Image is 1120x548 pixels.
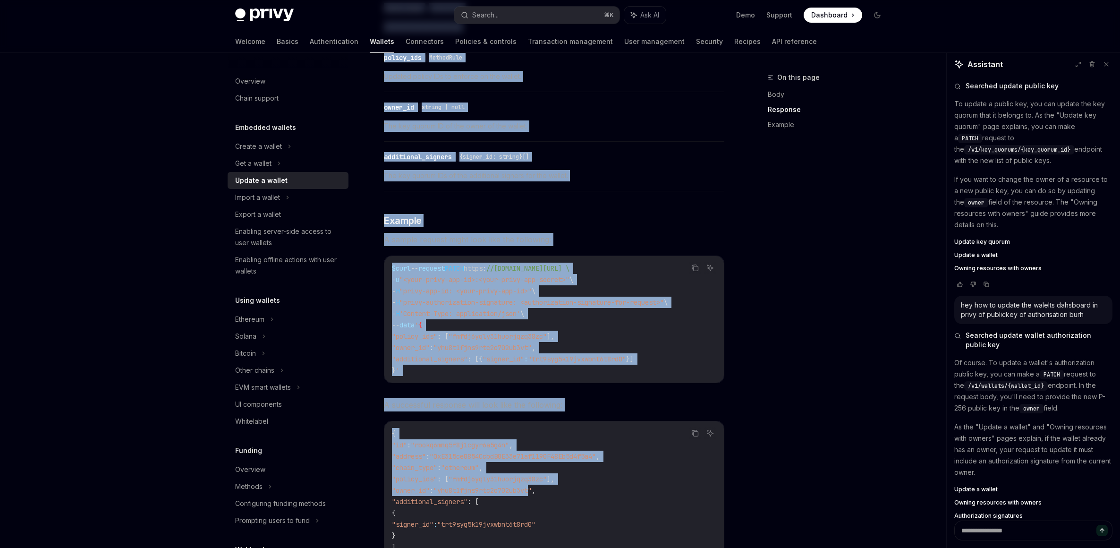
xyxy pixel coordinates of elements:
a: Policies & controls [455,30,517,53]
span: H [396,309,399,318]
span: The key quorum ID of the owner of the wallet. [384,120,724,132]
a: Wallets [370,30,394,53]
span: /v1/key_quorums/{key_quorum_id} [968,146,1070,154]
button: Copy the contents from the code block [689,427,701,439]
span: ⌘ K [604,11,614,19]
a: Update a wallet [228,172,348,189]
span: request [418,264,445,273]
span: "0xE315ce0854CcbdB0E33e71af1190F48Eb5d4f5a4" [430,452,596,461]
h5: Using wallets [235,295,280,306]
a: Owning resources with owners [954,499,1112,506]
span: { [392,429,396,438]
a: Authentication [310,30,358,53]
a: Enabling server-side access to user wallets [228,223,348,251]
span: , [479,463,483,472]
p: To update a public key, you can update the key quorum that it belongs to. As the "Update key quor... [954,98,1112,166]
a: Security [696,30,723,53]
span: : [407,441,411,449]
span: "rbokq6mmq5f8j1cgyr6a5g4n" [411,441,509,449]
span: "policy_ids" [392,332,437,341]
span: : [430,343,433,352]
a: Connectors [406,30,444,53]
span: - [392,287,396,295]
span: curl [396,264,411,273]
span: "owner_id" [392,486,430,495]
span: "trt9syg5k19jvxwbnt6t8rd0" [437,520,535,529]
a: Configuring funding methods [228,495,348,512]
div: Chain support [235,93,279,104]
button: Search...⌘K [454,7,619,24]
div: Enabling offline actions with user wallets [235,254,343,277]
span: , [532,486,535,495]
span: {signer_id: string}[] [459,153,529,161]
span: 'Content-Type: application/json' [399,309,520,318]
span: owner [968,199,984,206]
span: ], [547,332,554,341]
span: "ethereum" [441,463,479,472]
span: ' [396,366,399,375]
div: Import a wallet [235,192,280,203]
div: Search... [472,9,499,21]
span: "chain_type" [392,463,437,472]
span: Updated policy IDs to enforce on the wallet. [384,71,724,82]
img: dark logo [235,9,294,22]
span: \ [569,275,573,284]
div: Whitelabel [235,416,268,427]
div: Configuring funding methods [235,498,326,509]
button: Send message [1096,525,1108,536]
span: "fmfdj6yqly31huorjqzq38zc" [449,475,547,483]
span: - [392,275,396,284]
button: Ask AI [704,262,716,274]
a: Welcome [235,30,265,53]
span: { [418,321,422,329]
span: /v1/wallets/{wallet_id} [968,382,1044,390]
span: "yhu8t1fjns9rtc2o702ub3vt" [433,343,532,352]
span: On this page [777,72,820,83]
span: "yhu8t1fjns9rtc2o702ub3vt" [433,486,532,495]
span: ], [547,475,554,483]
span: \ [532,287,535,295]
span: : [ [467,497,479,506]
span: : [524,355,528,363]
a: Chain support [228,90,348,107]
div: EVM smart wallets [235,382,291,393]
span: Searched update wallet authorization public key [966,331,1112,350]
span: , [532,343,535,352]
div: UI components [235,399,282,410]
div: Get a wallet [235,158,272,169]
span: Owning resources with owners [954,499,1042,506]
span: PATCH [445,264,464,273]
div: Prompting users to fund [235,515,310,526]
span: -- [411,264,418,273]
span: //[DOMAIN_NAME][URL] \ [486,264,569,273]
a: Enabling offline actions with user wallets [228,251,348,280]
span: "additional_signers" [392,355,467,363]
div: hey how to update the walelts dahsboard in privy of publickey of authorisation burh [961,300,1106,319]
span: A sample request might look like the following: [384,233,724,246]
button: Ask AI [704,427,716,439]
h5: Embedded wallets [235,122,296,133]
span: "signer_id" [392,520,433,529]
a: Basics [277,30,298,53]
div: owner_id [384,103,414,112]
span: Owning resources with owners [954,265,1042,272]
span: Assistant [967,59,1003,70]
div: Export a wallet [235,209,281,220]
a: Overview [228,73,348,90]
div: Bitcoin [235,348,256,359]
span: "fmfdj6yqly31huorjqzq38zc" [449,332,547,341]
span: PATCH [962,135,978,142]
a: Response [768,102,892,117]
span: \ [664,298,668,307]
span: \ [520,309,524,318]
span: PATCH [1044,371,1060,378]
div: Solana [235,331,256,342]
a: Export a wallet [228,206,348,223]
span: u [396,275,399,284]
a: Whitelabel [228,413,348,430]
div: Create a wallet [235,141,282,152]
span: The key quorum IDs of the additional signers for the wallet. [384,170,724,181]
span: : [430,486,433,495]
span: : [426,452,430,461]
a: Owning resources with owners [954,265,1112,272]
